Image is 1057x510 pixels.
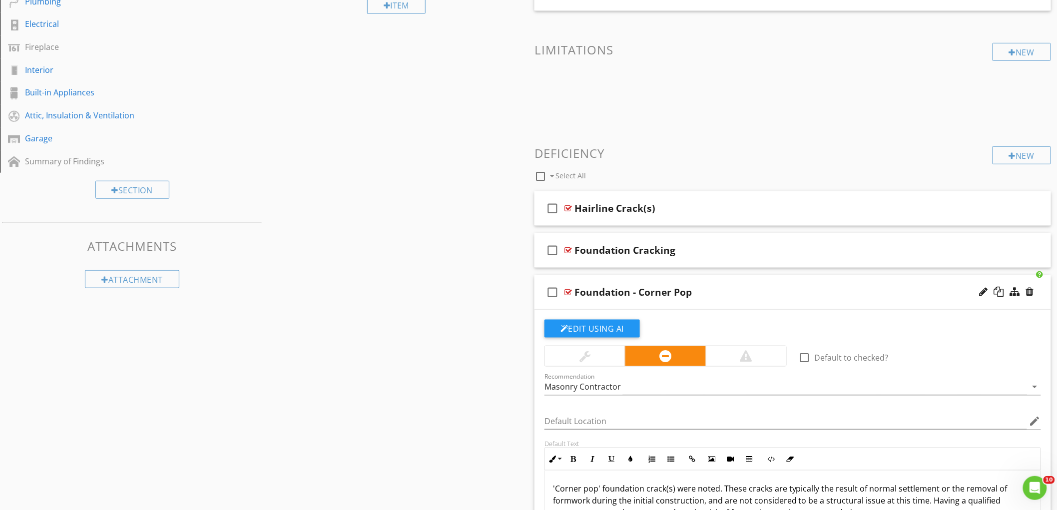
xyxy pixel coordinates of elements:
div: Hairline Crack(s) [574,202,655,214]
button: Insert Link (Ctrl+K) [683,450,702,469]
button: Insert Video [721,450,740,469]
span: 10 [1044,476,1055,484]
button: Ordered List [642,450,661,469]
span: Select All [555,171,586,180]
div: Masonry Contractor [544,382,621,391]
i: edit [1029,415,1041,427]
button: Insert Image (Ctrl+P) [702,450,721,469]
button: Insert Table [740,450,759,469]
div: Garage [25,132,217,144]
div: Foundation - Corner Pop [574,286,692,298]
div: New [993,43,1051,61]
div: Foundation Cracking [574,244,675,256]
button: Italic (Ctrl+I) [583,450,602,469]
div: Default Text [544,440,1041,448]
button: Colors [621,450,640,469]
div: Summary of Findings [25,155,217,167]
iframe: Intercom live chat [1023,476,1047,500]
div: Electrical [25,18,217,30]
h3: Deficiency [534,146,1051,160]
i: check_box_outline_blank [544,280,560,304]
i: arrow_drop_down [1029,381,1041,393]
i: check_box_outline_blank [544,238,560,262]
div: Fireplace [25,41,217,53]
div: Attic, Insulation & Ventilation [25,109,217,121]
div: Section [95,181,169,199]
button: Edit Using AI [544,320,640,338]
div: Interior [25,64,217,76]
input: Default Location [544,413,1027,430]
button: Code View [761,450,780,469]
div: New [993,146,1051,164]
div: Built-in Appliances [25,86,217,98]
button: Unordered List [661,450,680,469]
div: Attachment [85,270,179,288]
button: Inline Style [545,450,564,469]
button: Bold (Ctrl+B) [564,450,583,469]
label: Default to checked? [815,353,889,363]
button: Underline (Ctrl+U) [602,450,621,469]
button: Clear Formatting [780,450,799,469]
h3: Limitations [534,43,1051,56]
i: check_box_outline_blank [544,196,560,220]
